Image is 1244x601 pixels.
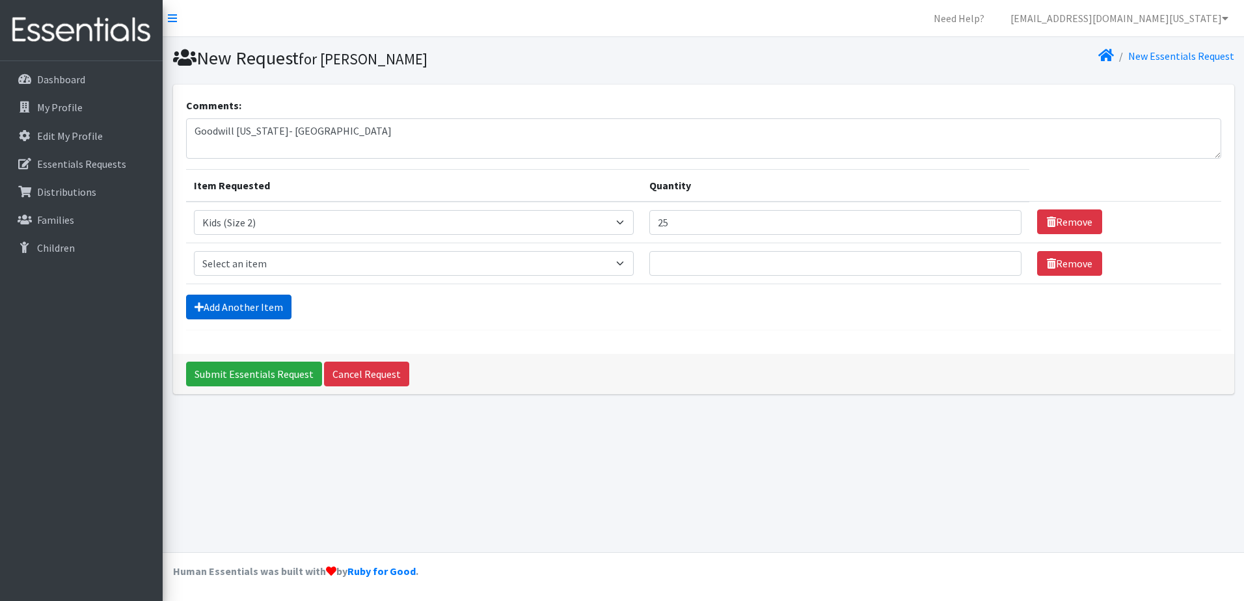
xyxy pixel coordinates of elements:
[1037,251,1102,276] a: Remove
[37,101,83,114] p: My Profile
[1128,49,1234,62] a: New Essentials Request
[1000,5,1239,31] a: [EMAIL_ADDRESS][DOMAIN_NAME][US_STATE]
[173,565,418,578] strong: Human Essentials was built with by .
[173,47,699,70] h1: New Request
[642,169,1029,202] th: Quantity
[5,66,157,92] a: Dashboard
[37,213,74,226] p: Families
[347,565,416,578] a: Ruby for Good
[1037,209,1102,234] a: Remove
[923,5,995,31] a: Need Help?
[5,235,157,261] a: Children
[37,73,85,86] p: Dashboard
[186,295,291,319] a: Add Another Item
[186,98,241,113] label: Comments:
[5,8,157,52] img: HumanEssentials
[324,362,409,386] a: Cancel Request
[5,179,157,205] a: Distributions
[5,123,157,149] a: Edit My Profile
[37,241,75,254] p: Children
[37,157,126,170] p: Essentials Requests
[5,94,157,120] a: My Profile
[5,207,157,233] a: Families
[37,129,103,142] p: Edit My Profile
[37,185,96,198] p: Distributions
[299,49,427,68] small: for [PERSON_NAME]
[186,362,322,386] input: Submit Essentials Request
[186,169,642,202] th: Item Requested
[5,151,157,177] a: Essentials Requests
